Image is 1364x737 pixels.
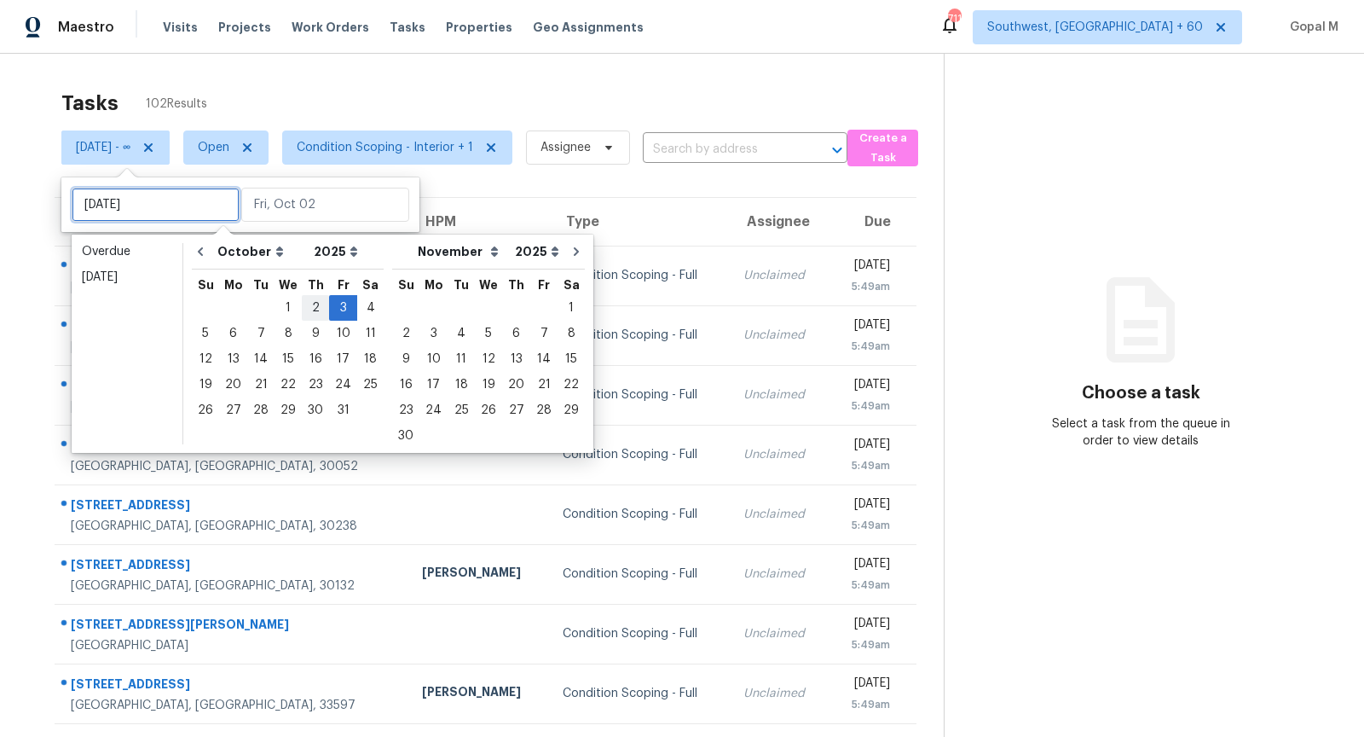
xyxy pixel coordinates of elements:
span: Work Orders [292,19,369,36]
div: 27 [219,398,247,422]
div: 30 [302,398,329,422]
button: Go to previous month [188,235,213,269]
span: 102 Results [146,96,207,113]
div: Fri Oct 31 2025 [329,398,357,423]
abbr: Saturday [564,279,580,291]
div: Unclaimed [743,506,815,523]
div: Sun Nov 23 2025 [392,398,419,423]
div: Sat Nov 01 2025 [558,295,585,321]
div: 31 [329,398,357,422]
div: 12 [192,347,219,371]
div: 22 [275,373,302,397]
div: Tue Oct 28 2025 [247,398,275,423]
div: Sun Nov 16 2025 [392,372,419,398]
span: Open [198,139,229,156]
th: Address [55,198,408,246]
span: Gopal M [1283,19,1338,36]
abbr: Friday [338,279,350,291]
div: Tue Nov 11 2025 [448,346,475,372]
div: Sun Oct 19 2025 [192,372,219,398]
div: 17 [419,373,448,397]
div: Thu Oct 02 2025 [302,295,329,321]
div: 21 [247,373,275,397]
select: Month [213,239,309,264]
div: 1 [558,296,585,320]
div: 6 [219,322,247,345]
div: Tue Nov 25 2025 [448,398,475,423]
span: Tasks [390,21,425,33]
div: Sun Oct 12 2025 [192,346,219,372]
span: Southwest, [GEOGRAPHIC_DATA] + 60 [987,19,1203,36]
abbr: Sunday [198,279,214,291]
div: 7 [530,322,558,345]
input: Fri, Oct 02 [241,188,409,222]
div: Unclaimed [743,327,815,344]
div: 21 [530,373,558,397]
div: Wed Oct 01 2025 [275,295,302,321]
div: 26 [192,398,219,422]
div: 19 [475,373,502,397]
div: 27 [502,398,530,422]
abbr: Friday [538,279,550,291]
div: Thu Oct 23 2025 [302,372,329,398]
div: 5:49am [842,517,890,534]
div: 5 [475,322,502,345]
span: Create a Task [856,129,910,168]
div: Wed Oct 15 2025 [275,346,302,372]
span: [DATE] - ∞ [76,139,130,156]
div: 5 [192,322,219,345]
div: Thu Nov 13 2025 [502,346,530,372]
div: Condition Scoping - Full [563,566,716,583]
div: Tue Oct 21 2025 [247,372,275,398]
div: 20 [502,373,530,397]
div: 10 [419,347,448,371]
div: Wed Oct 29 2025 [275,398,302,423]
div: 5:49am [842,577,890,594]
span: Condition Scoping - Interior + 1 [297,139,473,156]
div: 15 [275,347,302,371]
div: 1 [275,296,302,320]
abbr: Thursday [308,279,324,291]
div: Sat Nov 15 2025 [558,346,585,372]
div: 8 [558,322,585,345]
div: 28 [530,398,558,422]
div: Fri Nov 28 2025 [530,398,558,423]
div: 5:49am [842,338,890,355]
div: 24 [329,373,357,397]
div: 2 [302,296,329,320]
div: 6 [502,322,530,345]
div: Select a task from the queue in order to view details [1043,415,1239,450]
div: 18 [448,373,475,397]
div: Condition Scoping - Full [563,625,716,642]
div: [GEOGRAPHIC_DATA], [GEOGRAPHIC_DATA], 30052 [71,458,395,475]
div: Fri Oct 10 2025 [329,321,357,346]
div: [GEOGRAPHIC_DATA], [GEOGRAPHIC_DATA], 28021 [71,339,395,356]
div: [DATE] [842,436,890,457]
div: 13 [502,347,530,371]
div: 711 [948,10,960,27]
div: 4 [448,322,475,345]
span: Projects [218,19,271,36]
div: [DATE] [842,675,890,696]
div: Overdue [82,243,172,260]
div: 20 [219,373,247,397]
div: Wed Oct 22 2025 [275,372,302,398]
div: Condition Scoping - Full [563,446,716,463]
th: Assignee [730,198,829,246]
div: Tue Oct 14 2025 [247,346,275,372]
div: [STREET_ADDRESS] [71,437,395,458]
div: [PERSON_NAME] [422,683,535,705]
th: HPM [408,198,549,246]
div: 19 [192,373,219,397]
div: Condition Scoping - Full [563,506,716,523]
div: [GEOGRAPHIC_DATA] [71,279,395,296]
div: [STREET_ADDRESS] [71,496,395,518]
div: Thu Nov 27 2025 [502,398,530,423]
div: Sun Oct 26 2025 [192,398,219,423]
div: Condition Scoping - Full [563,327,716,344]
abbr: Tuesday [253,279,269,291]
div: 5:49am [842,398,890,415]
div: Fri Nov 07 2025 [530,321,558,346]
div: Thu Nov 06 2025 [502,321,530,346]
select: Year [309,239,362,264]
